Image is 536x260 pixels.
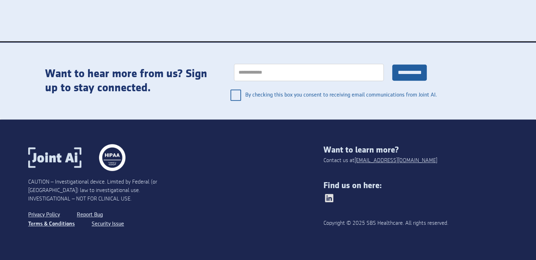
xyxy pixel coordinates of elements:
[324,219,471,228] div: Copyright © 2025 SBS Healthcare. All rights reserved.
[324,145,508,155] div: Want to learn more?
[28,210,60,219] a: Privacy Policy
[324,181,508,191] div: Find us on here:
[77,210,103,219] a: Report Bug
[324,156,437,165] div: Contact us at
[28,219,75,229] a: Terms & Conditions
[355,156,437,165] a: [EMAIL_ADDRESS][DOMAIN_NAME]
[45,67,209,95] div: Want to hear more from us? Sign up to stay connected.
[28,178,176,203] div: CAUTION – Investigational device. Limited by Federal (or [GEOGRAPHIC_DATA]) law to investigationa...
[92,219,124,229] a: Security Issue
[245,87,438,104] span: By checking this box you consent to receiving email communications from Joint AI.
[223,57,438,105] form: general interest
